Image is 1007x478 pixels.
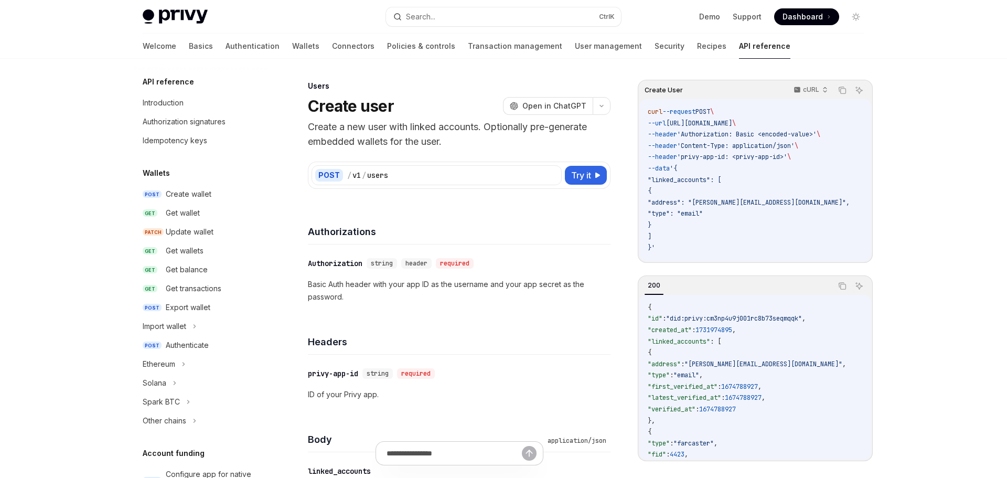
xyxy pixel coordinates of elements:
[166,188,211,200] div: Create wallet
[692,326,695,334] span: :
[648,428,651,436] span: {
[762,394,765,402] span: ,
[134,112,269,131] a: Authorization signatures
[134,336,269,355] a: POSTAuthenticate
[143,228,164,236] span: PATCH
[852,83,866,97] button: Ask AI
[134,298,269,317] a: POSTExport wallet
[645,86,683,94] span: Create User
[774,8,839,25] a: Dashboard
[788,81,832,99] button: cURL
[673,371,699,379] span: "email"
[143,320,186,333] div: Import wallet
[684,360,842,368] span: "[PERSON_NAME][EMAIL_ADDRESS][DOMAIN_NAME]"
[670,164,677,173] span: '{
[134,260,269,279] a: GETGet balance
[134,222,269,241] a: PATCHUpdate wallet
[436,258,474,269] div: required
[648,176,721,184] span: "linked_accounts": [
[143,134,207,147] div: Idempotency keys
[710,108,714,116] span: \
[308,278,610,303] p: Basic Auth header with your app ID as the username and your app secret as the password.
[677,153,787,161] span: 'privy-app-id: <privy-app-id>'
[367,369,389,378] span: string
[143,358,175,370] div: Ethereum
[308,335,610,349] h4: Headers
[599,13,615,21] span: Ctrl K
[406,10,435,23] div: Search...
[648,417,655,425] span: },
[134,131,269,150] a: Idempotency keys
[468,34,562,59] a: Transaction management
[648,209,703,218] span: "type": "email"
[648,439,670,448] span: "type"
[143,396,180,408] div: Spark BTC
[143,115,226,128] div: Authorization signatures
[732,326,736,334] span: ,
[758,383,762,391] span: ,
[677,130,817,139] span: 'Authorization: Basic <encoded-value>'
[648,383,717,391] span: "first_verified_at"
[134,279,269,298] a: GETGet transactions
[387,34,455,59] a: Policies & controls
[308,120,610,149] p: Create a new user with linked accounts. Optionally pre-generate embedded wallets for the user.
[362,170,366,180] div: /
[714,439,717,448] span: ,
[565,166,607,185] button: Try it
[189,34,213,59] a: Basics
[166,339,209,352] div: Authenticate
[352,170,361,180] div: v1
[648,326,692,334] span: "created_at"
[648,108,662,116] span: curl
[648,303,651,312] span: {
[308,388,610,401] p: ID of your Privy app.
[677,142,795,150] span: 'Content-Type: application/json'
[803,86,819,94] p: cURL
[648,142,677,150] span: --header
[308,258,362,269] div: Authorization
[648,450,666,459] span: "fid"
[143,34,176,59] a: Welcome
[787,153,791,161] span: \
[802,314,806,323] span: ,
[308,81,610,91] div: Users
[662,314,666,323] span: :
[371,259,393,268] span: string
[143,76,194,88] h5: API reference
[699,371,703,379] span: ,
[522,446,537,461] button: Send message
[648,348,651,357] span: {
[648,232,651,241] span: ]
[226,34,280,59] a: Authentication
[648,153,677,161] span: --header
[166,245,203,257] div: Get wallets
[648,337,710,346] span: "linked_accounts"
[648,164,670,173] span: --data
[717,383,721,391] span: :
[795,142,798,150] span: \
[143,342,162,349] span: POST
[143,167,170,179] h5: Wallets
[681,360,684,368] span: :
[648,394,721,402] span: "latest_verified_at"
[315,169,343,182] div: POST
[143,247,157,255] span: GET
[695,405,699,413] span: :
[143,304,162,312] span: POST
[166,263,208,276] div: Get balance
[666,314,802,323] span: "did:privy:cm3np4u9j001rc8b73seqmqqk"
[292,34,319,59] a: Wallets
[166,282,221,295] div: Get transactions
[143,209,157,217] span: GET
[783,12,823,22] span: Dashboard
[648,360,681,368] span: "address"
[648,187,651,195] span: {
[166,207,200,219] div: Get wallet
[670,450,684,459] span: 4423
[725,394,762,402] span: 1674788927
[699,12,720,22] a: Demo
[134,204,269,222] a: GETGet wallet
[648,314,662,323] span: "id"
[308,97,394,115] h1: Create user
[308,225,610,239] h4: Authorizations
